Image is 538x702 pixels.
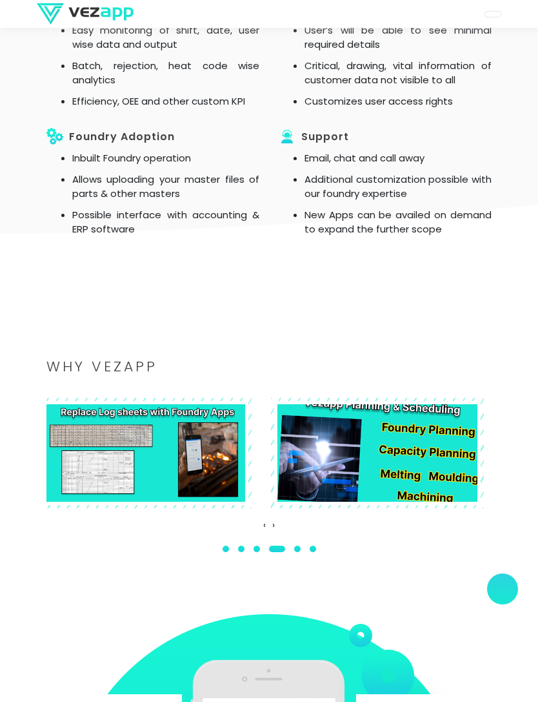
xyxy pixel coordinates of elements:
[473,637,523,687] iframe: Drift Widget Chat Controller
[304,208,492,237] li: New Apps can be availed on demand to expand the further scope
[72,151,259,166] li: Inbuilt Foundry operation
[46,128,259,146] h3: Foundry Adoption
[72,59,259,88] li: Batch, rejection, heat code wise analytics
[46,128,63,145] img: icon
[304,151,492,166] li: Email, chat and call away
[272,518,275,532] span: Next
[46,360,492,374] h2: Why VEZAPP
[37,3,134,25] img: logo
[279,128,492,146] h3: support
[72,172,259,201] li: Allows uploading your master files of parts & other masters
[72,208,259,237] li: Possible interface with accounting & ERP software
[45,404,245,502] img: app
[304,23,492,52] li: User’s will be able to see minimal required details
[304,59,492,88] li: Critical, drawing, vital information of customer data not visible to all
[72,94,259,109] li: Efficiency, OEE and other custom KPI
[72,23,259,52] li: Easy monitoring of shift, date, user wise data and output
[484,11,501,17] button: Toggle navigation
[263,518,266,532] span: Previous
[304,94,492,109] li: Customizes user access rights
[279,128,295,145] img: icon
[259,391,495,515] img: app
[304,172,492,201] li: Additional customization possible with our foundry expertise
